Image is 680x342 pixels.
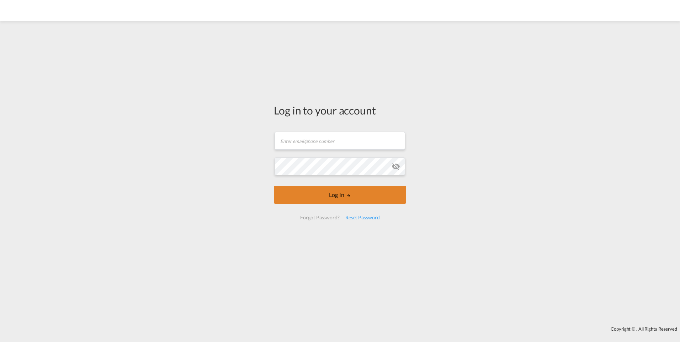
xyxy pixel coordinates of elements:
[275,132,405,150] input: Enter email/phone number
[342,211,383,224] div: Reset Password
[274,186,406,204] button: LOGIN
[297,211,342,224] div: Forgot Password?
[274,103,406,118] div: Log in to your account
[392,162,400,171] md-icon: icon-eye-off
